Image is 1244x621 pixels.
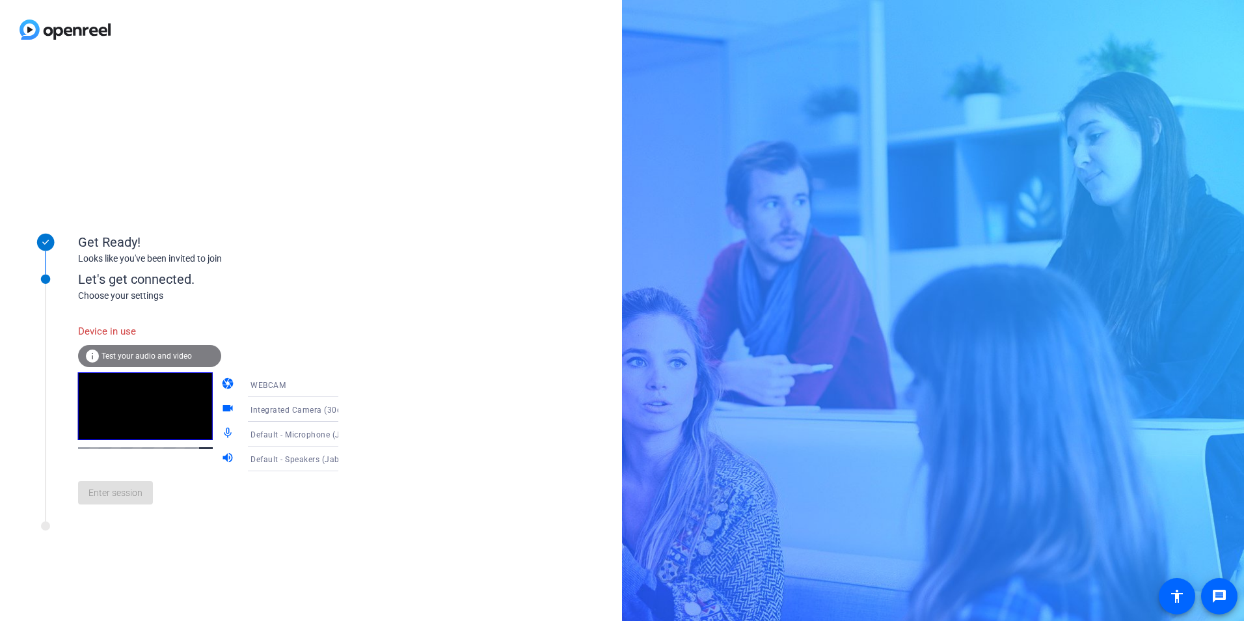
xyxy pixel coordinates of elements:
span: WEBCAM [250,381,286,390]
div: Device in use [78,318,221,346]
div: Looks like you've been invited to join [78,252,338,266]
mat-icon: volume_up [221,451,237,467]
div: Get Ready! [78,232,338,252]
span: Integrated Camera (30c9:0050) [250,404,371,415]
div: Choose your settings [78,289,365,303]
mat-icon: accessibility [1169,588,1185,604]
mat-icon: videocam [221,402,237,417]
span: Default - Speakers (Jabra SPEAK 510 USB) (0b0e:0420) [250,454,462,464]
span: Test your audio and video [101,352,192,361]
mat-icon: info [85,348,100,364]
span: Default - Microphone (Jabra SPEAK 510 USB) (0b0e:0420) [250,429,472,439]
mat-icon: mic_none [221,426,237,442]
div: Let's get connected. [78,269,365,289]
mat-icon: camera [221,377,237,393]
mat-icon: message [1211,588,1227,604]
